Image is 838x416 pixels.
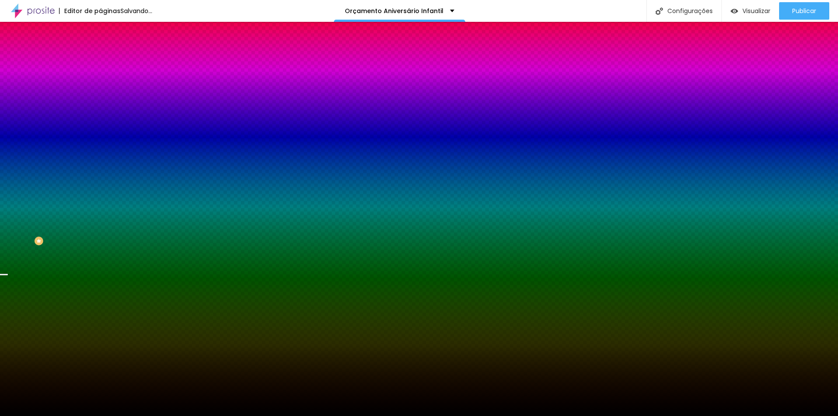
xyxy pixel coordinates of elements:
[722,2,779,20] button: Visualizar
[345,8,443,14] p: Orçamento Aniversário Infantil
[779,2,829,20] button: Publicar
[656,7,663,15] img: Icone
[59,8,120,14] div: Editor de páginas
[731,7,738,15] img: view-1.svg
[792,7,816,14] span: Publicar
[120,8,152,14] div: Salvando...
[742,7,770,14] span: Visualizar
